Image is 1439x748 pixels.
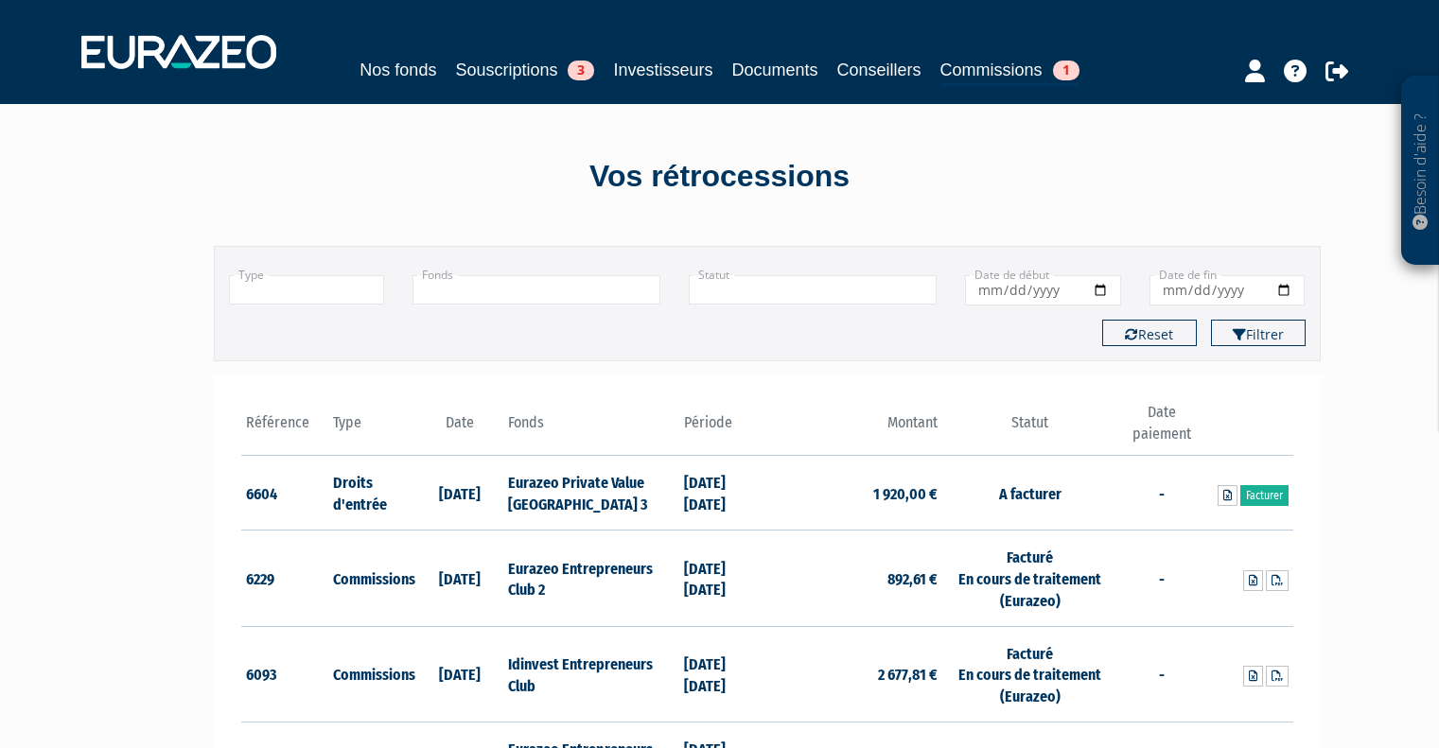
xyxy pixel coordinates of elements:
a: Facturer [1240,485,1289,506]
td: 2 677,81 € [767,626,942,722]
th: Date paiement [1117,402,1205,456]
td: Facturé En cours de traitement (Eurazeo) [942,626,1117,722]
td: Facturé En cours de traitement (Eurazeo) [942,531,1117,627]
th: Statut [942,402,1117,456]
td: Eurazeo Entrepreneurs Club 2 [503,531,678,627]
td: [DATE] [416,626,504,722]
td: [DATE] [DATE] [679,456,767,531]
img: 1732889491-logotype_eurazeo_blanc_rvb.png [81,35,276,69]
td: Commissions [328,531,416,627]
td: - [1117,626,1205,722]
button: Reset [1102,320,1197,346]
td: Droits d'entrée [328,456,416,531]
td: - [1117,456,1205,531]
a: Investisseurs [613,57,712,83]
a: Conseillers [837,57,921,83]
td: 6093 [241,626,329,722]
th: Fonds [503,402,678,456]
td: A facturer [942,456,1117,531]
td: Commissions [328,626,416,722]
td: - [1117,531,1205,627]
p: Besoin d'aide ? [1410,86,1431,256]
a: Souscriptions3 [455,57,594,83]
a: Documents [732,57,818,83]
td: 6229 [241,531,329,627]
td: 6604 [241,456,329,531]
a: Commissions1 [940,57,1079,86]
th: Référence [241,402,329,456]
td: [DATE] [416,531,504,627]
a: Nos fonds [360,57,436,83]
span: 3 [568,61,594,80]
div: Vos rétrocessions [181,155,1259,199]
span: 1 [1053,61,1079,80]
td: [DATE] [DATE] [679,531,767,627]
td: 892,61 € [767,531,942,627]
td: Eurazeo Private Value [GEOGRAPHIC_DATA] 3 [503,456,678,531]
button: Filtrer [1211,320,1306,346]
th: Période [679,402,767,456]
th: Montant [767,402,942,456]
td: 1 920,00 € [767,456,942,531]
td: [DATE] [416,456,504,531]
td: [DATE] [DATE] [679,626,767,722]
th: Date [416,402,504,456]
td: Idinvest Entrepreneurs Club [503,626,678,722]
th: Type [328,402,416,456]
